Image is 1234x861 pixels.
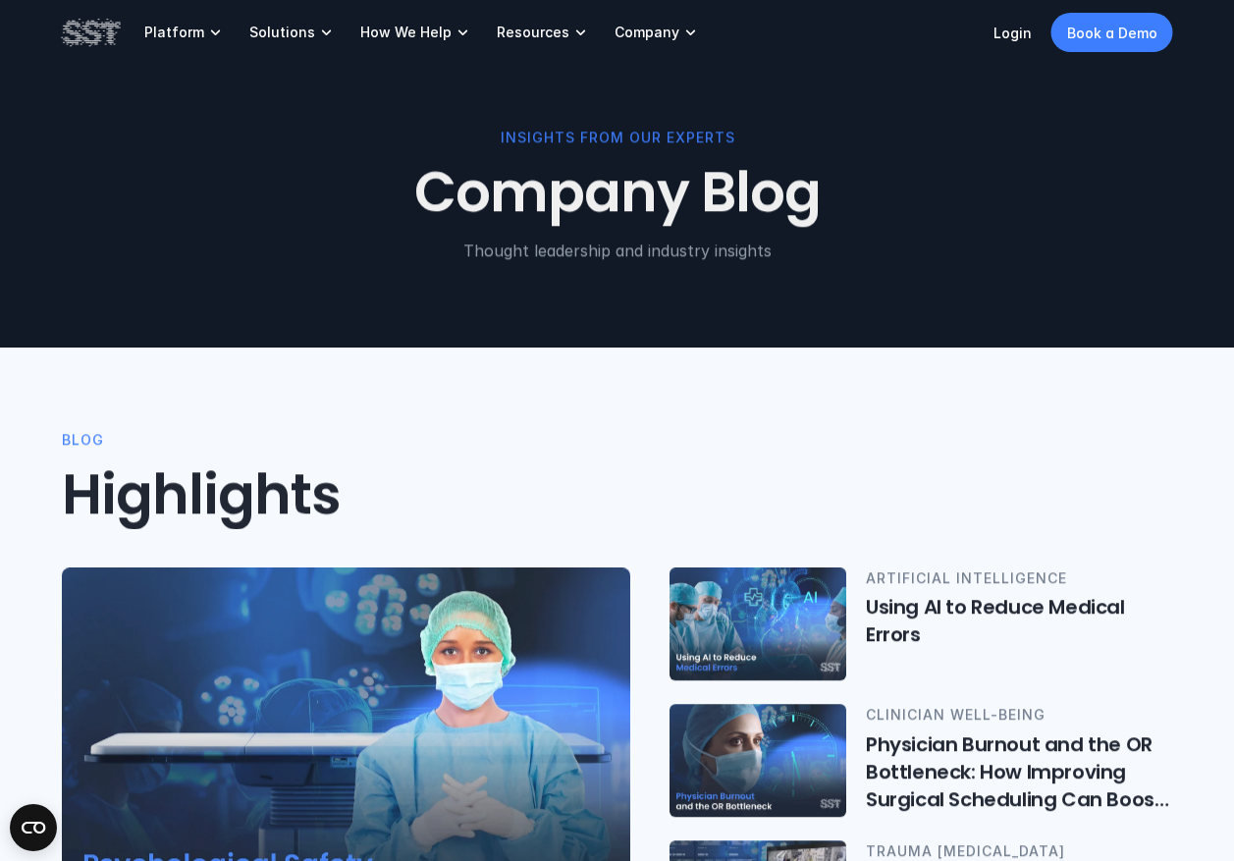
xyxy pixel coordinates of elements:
img: Nurse in scrub cap and mask. A clock in the background. [670,705,846,818]
p: Book a Demo [1067,23,1157,43]
p: Resources [497,24,569,41]
a: 3 male surgeons operating on a patient with 2 female surgical staff in the backgroundARTIFICIAL I... [670,567,1173,680]
h1: Company Blog [62,161,1173,227]
p: Company [615,24,679,41]
p: Platform [144,24,204,41]
p: ARTIFICIAL INTELLIGENCE [866,567,1173,589]
img: SST logo [62,16,121,49]
p: BLOG [62,429,104,451]
a: Login [993,25,1032,41]
p: CLINICIAN WELL-BEING [866,705,1173,726]
a: Book a Demo [1051,13,1173,52]
h6: Using AI to Reduce Medical Errors [866,594,1173,649]
p: Insights From Our Experts [62,127,1173,148]
h6: Physician Burnout and the OR Bottleneck: How Improving Surgical Scheduling Can Boost Capacity and... [866,730,1173,813]
p: How We Help [360,24,452,41]
p: Thought leadership and industry insights [62,239,1173,262]
p: Solutions [249,24,315,41]
h2: Highlights [62,462,1173,528]
button: Open CMP widget [10,804,57,851]
a: Nurse in scrub cap and mask. A clock in the background.CLINICIAN WELL-BEINGPhysician Burnout and ... [670,705,1173,818]
img: 3 male surgeons operating on a patient with 2 female surgical staff in the background [670,567,846,680]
